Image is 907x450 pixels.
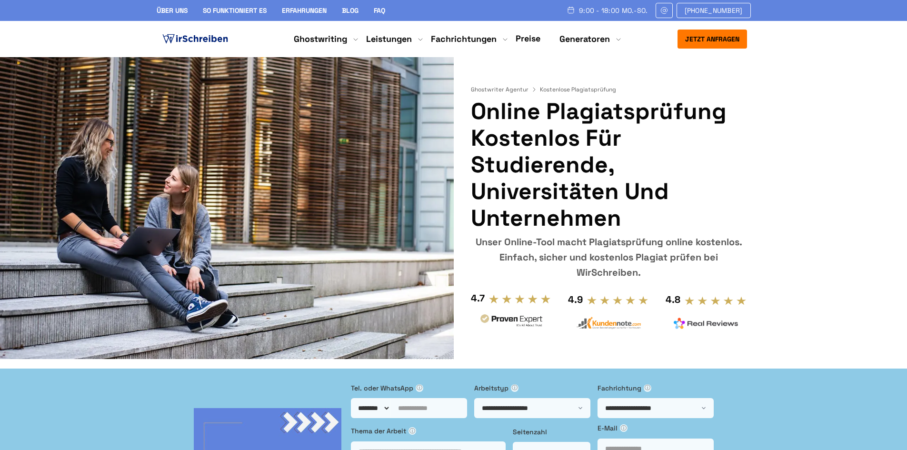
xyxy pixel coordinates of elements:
[685,7,743,14] span: [PHONE_NUMBER]
[479,313,544,330] img: provenexpert
[598,383,714,393] label: Fachrichtung
[294,33,347,45] a: Ghostwriting
[471,290,485,306] div: 4.7
[620,424,628,432] span: ⓘ
[516,33,540,44] a: Preise
[513,427,590,437] label: Seitenzahl
[351,383,467,393] label: Tel. oder WhatsApp
[203,6,267,15] a: So funktioniert es
[409,427,416,435] span: ⓘ
[416,384,423,392] span: ⓘ
[540,86,616,93] span: Kostenlose Plagiatsprüfung
[678,30,747,49] button: Jetzt anfragen
[160,32,230,46] img: logo ghostwriter-österreich
[568,292,583,307] div: 4.9
[576,317,641,330] img: kundennote
[598,423,714,433] label: E-Mail
[351,426,506,436] label: Thema der Arbeit
[684,296,747,306] img: stars
[157,6,188,15] a: Über uns
[282,6,327,15] a: Erfahrungen
[471,98,747,231] h1: Online Plagiatsprüfung kostenlos für Studierende, Universitäten und Unternehmen
[431,33,497,45] a: Fachrichtungen
[677,3,751,18] a: [PHONE_NUMBER]
[660,7,668,14] img: Email
[374,6,385,15] a: FAQ
[511,384,518,392] span: ⓘ
[342,6,359,15] a: Blog
[471,86,538,93] a: Ghostwriter Agentur
[644,384,651,392] span: ⓘ
[587,295,649,306] img: stars
[666,292,680,307] div: 4.8
[567,6,575,14] img: Schedule
[488,294,551,304] img: stars
[674,318,738,329] img: realreviews
[559,33,610,45] a: Generatoren
[579,7,648,14] span: 9:00 - 18:00 Mo.-So.
[474,383,590,393] label: Arbeitstyp
[366,33,412,45] a: Leistungen
[471,234,747,280] div: Unser Online-Tool macht Plagiatsprüfung online kostenlos. Einfach, sicher und kostenlos Plagiat p...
